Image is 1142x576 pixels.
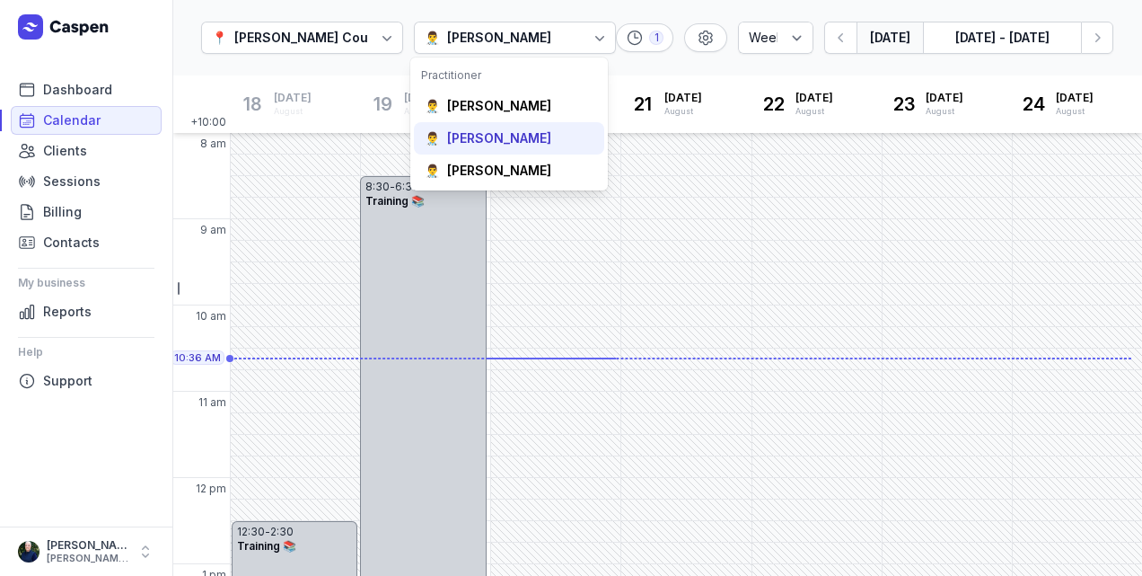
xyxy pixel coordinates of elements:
div: August [795,105,833,118]
span: 11 am [198,395,226,410]
div: My business [18,269,154,297]
div: [PERSON_NAME] [447,97,551,115]
div: Help [18,338,154,367]
span: Sessions [43,171,101,192]
div: August [404,105,442,118]
div: 1 [649,31,663,45]
span: Billing [43,201,82,223]
span: Training 📚 [365,194,425,208]
span: Reports [43,301,92,323]
span: 10:36 AM [174,350,221,365]
span: Training 📚 [237,539,296,553]
div: 18 [238,90,267,119]
div: 👨‍⚕️ [425,162,440,180]
button: [DATE] - [DATE] [923,22,1081,54]
div: [PERSON_NAME] [447,27,551,49]
div: [PERSON_NAME] [447,129,551,147]
span: [DATE] [795,91,833,105]
div: 👨‍⚕️ [425,27,440,49]
button: [DATE] [856,22,923,54]
div: 12:30 [237,525,265,539]
div: 8:30 [365,180,390,194]
div: - [265,525,270,539]
div: 21 [628,90,657,119]
div: [PERSON_NAME] [47,538,129,553]
div: 24 [1020,90,1049,119]
span: Dashboard [43,79,112,101]
div: [PERSON_NAME] [447,162,551,180]
span: [DATE] [664,91,702,105]
div: August [274,105,312,118]
div: 👨‍⚕️ [425,129,440,147]
span: [DATE] [926,91,963,105]
div: - [390,180,395,194]
img: User profile image [18,541,40,563]
span: [DATE] [404,91,442,105]
span: +10:00 [190,115,230,133]
div: 6:30 [395,180,419,194]
div: 22 [760,90,788,119]
div: 19 [368,90,397,119]
div: August [1056,105,1094,118]
div: [PERSON_NAME][EMAIL_ADDRESS][DOMAIN_NAME][PERSON_NAME] [47,553,129,565]
div: August [664,105,702,118]
div: Practitioner [421,68,597,83]
span: 9 am [200,223,226,237]
span: 8 am [200,137,226,151]
span: Clients [43,140,87,162]
span: Support [43,370,92,392]
span: [DATE] [274,91,312,105]
div: 👨‍⚕️ [425,97,440,115]
div: [PERSON_NAME] Counselling [234,27,418,49]
span: Calendar [43,110,101,131]
span: Contacts [43,232,100,253]
div: 2:30 [270,525,294,539]
span: [DATE] [1056,91,1094,105]
div: August [926,105,963,118]
span: 12 pm [196,482,226,496]
div: 23 [890,90,918,119]
div: 📍 [212,27,227,49]
span: 10 am [196,309,226,323]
